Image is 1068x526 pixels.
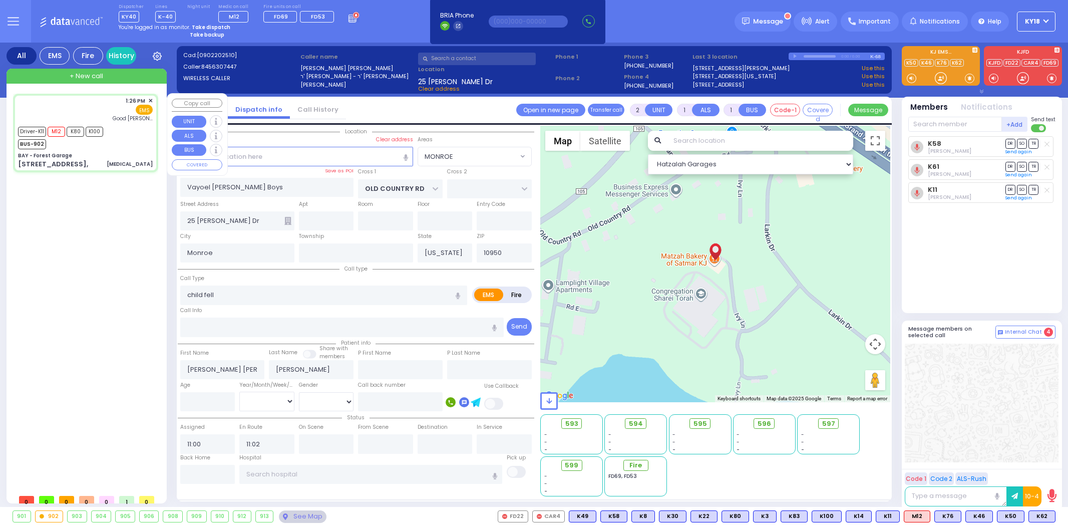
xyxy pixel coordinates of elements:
span: MONROE [418,147,518,165]
div: 906 [140,511,159,522]
span: Other building occupants [284,217,291,225]
label: Last Name [269,349,297,357]
a: Call History [290,105,346,114]
input: Search a contact [418,53,536,65]
img: red-radio-icon.svg [502,514,507,519]
label: Fire units on call [263,4,337,10]
label: Caller: [183,63,297,71]
button: 10-4 [1023,486,1041,506]
span: Notifications [920,17,960,26]
a: Use this [862,81,885,89]
span: 594 [629,419,643,429]
label: First Name [180,349,209,357]
div: K11 [876,510,900,522]
div: BLS [600,510,627,522]
button: Map camera controls [865,334,885,354]
span: Important [859,17,891,26]
label: Street Address [180,200,219,208]
a: Send again [1005,149,1032,155]
label: Location [418,65,552,74]
label: City [180,232,191,240]
span: Driver-K11 [18,127,46,137]
div: FD22 [498,510,528,522]
span: M12 [48,127,65,137]
div: K80 [722,510,749,522]
span: - [544,472,547,480]
button: Show satellite imagery [580,131,630,151]
label: Room [358,200,373,208]
span: DR [1005,185,1015,194]
div: Fire [73,47,103,65]
a: FD22 [1003,59,1020,67]
button: ALS-Rush [955,472,988,485]
span: Message [753,17,783,27]
label: Gender [299,381,318,389]
button: Code-1 [770,104,800,116]
label: Last 3 location [692,53,789,61]
label: Caller name [300,53,415,61]
div: [MEDICAL_DATA] [107,160,153,168]
label: Medic on call [218,4,252,10]
span: - [544,487,547,495]
span: Phone 3 [624,53,689,61]
a: K50 [904,59,918,67]
label: ר' [PERSON_NAME] - ר' [PERSON_NAME] [300,72,415,81]
span: - [672,438,675,446]
a: K76 [935,59,949,67]
label: Pick up [507,454,526,462]
label: Hospital [239,454,261,462]
span: - [608,438,611,446]
button: Send [507,318,532,336]
label: Cross 2 [447,168,467,176]
div: BLS [934,510,961,522]
span: 25 [PERSON_NAME] Dr [418,77,493,85]
img: message.svg [742,18,750,25]
button: KY18 [1017,12,1055,32]
span: Patient info [336,339,376,347]
div: 908 [163,511,182,522]
span: - [544,446,547,453]
div: 909 [187,511,206,522]
div: K62 [1028,510,1055,522]
div: EMS [40,47,70,65]
button: Copy call [172,99,222,108]
input: Search location [667,131,853,151]
button: Internal Chat 4 [995,326,1055,339]
span: Alert [815,17,830,26]
span: SO [1017,139,1027,148]
label: Apt [299,200,308,208]
span: - [737,431,740,438]
span: SO [1017,185,1027,194]
label: Back Home [180,454,210,462]
span: FD69 [274,13,288,21]
label: Call back number [358,381,406,389]
div: See map [279,510,326,523]
label: P First Name [358,349,391,357]
span: 0 [79,496,94,503]
span: KY18 [1025,17,1040,26]
div: ALS [904,510,930,522]
label: State [418,232,432,240]
span: - [544,480,547,487]
span: members [319,353,345,360]
span: 0 [139,496,154,503]
div: BLS [997,510,1024,522]
div: [STREET_ADDRESS], [18,159,88,169]
div: BAY - Forest Garage [18,152,72,159]
button: Code 2 [929,472,954,485]
span: KY40 [119,11,139,23]
a: [STREET_ADDRESS] [692,81,744,89]
label: En Route [239,423,262,431]
div: K8 [631,510,655,522]
span: K100 [86,127,103,137]
label: On Scene [299,423,323,431]
div: 903 [68,511,87,522]
div: BLS [812,510,842,522]
div: BLS [631,510,655,522]
input: (000)000-00000 [489,16,568,28]
button: UNIT [172,116,206,128]
a: KJFD [986,59,1002,67]
a: Use this [862,64,885,73]
span: Aron Polatsek [928,170,971,178]
div: 913 [256,511,273,522]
